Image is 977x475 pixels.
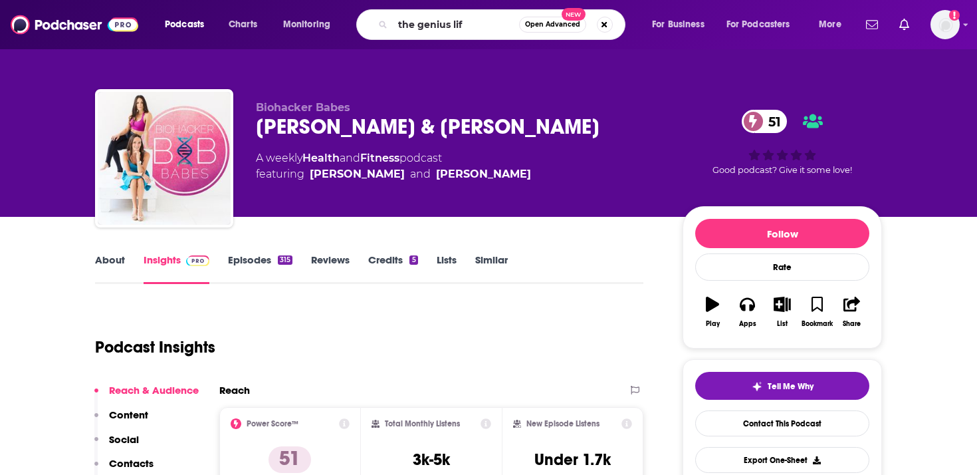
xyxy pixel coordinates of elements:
[247,419,298,428] h2: Power Score™
[695,288,730,336] button: Play
[144,253,209,284] a: InsightsPodchaser Pro
[269,446,311,473] p: 51
[310,166,405,182] a: [PERSON_NAME]
[695,447,869,473] button: Export One-Sheet
[730,288,764,336] button: Apps
[360,152,399,164] a: Fitness
[894,13,915,36] a: Show notifications dropdown
[302,152,340,164] a: Health
[109,384,199,396] p: Reach & Audience
[949,10,960,21] svg: Add a profile image
[393,14,519,35] input: Search podcasts, credits, & more...
[861,13,883,36] a: Show notifications dropdown
[765,288,800,336] button: List
[525,21,580,28] span: Open Advanced
[228,253,292,284] a: Episodes315
[519,17,586,33] button: Open AdvancedNew
[752,381,762,392] img: tell me why sparkle
[768,381,814,392] span: Tell Me Why
[706,320,720,328] div: Play
[930,10,960,39] button: Show profile menu
[369,9,638,40] div: Search podcasts, credits, & more...
[109,433,139,446] p: Social
[220,14,265,35] a: Charts
[695,253,869,281] div: Rate
[683,101,882,184] div: 51Good podcast? Give it some love!
[652,15,705,34] span: For Business
[109,408,148,421] p: Content
[385,419,460,428] h2: Total Monthly Listens
[930,10,960,39] img: User Profile
[526,419,599,428] h2: New Episode Listens
[278,255,292,265] div: 315
[409,255,417,265] div: 5
[311,253,350,284] a: Reviews
[819,15,841,34] span: More
[410,166,431,182] span: and
[94,408,148,433] button: Content
[256,101,350,114] span: Biohacker Babes
[843,320,861,328] div: Share
[98,92,231,225] img: Renee Belz & Lauren Sambataro
[219,384,250,396] h2: Reach
[109,457,154,470] p: Contacts
[712,165,852,175] span: Good podcast? Give it some love!
[340,152,360,164] span: and
[165,15,204,34] span: Podcasts
[742,110,788,133] a: 51
[802,320,833,328] div: Bookmark
[436,166,531,182] a: [PERSON_NAME]
[726,15,790,34] span: For Podcasters
[11,12,138,37] img: Podchaser - Follow, Share and Rate Podcasts
[810,14,858,35] button: open menu
[156,14,221,35] button: open menu
[562,8,586,21] span: New
[274,14,348,35] button: open menu
[643,14,721,35] button: open menu
[534,450,611,470] h3: Under 1.7k
[835,288,869,336] button: Share
[229,15,257,34] span: Charts
[475,253,508,284] a: Similar
[695,410,869,436] a: Contact This Podcast
[695,372,869,400] button: tell me why sparkleTell Me Why
[256,150,531,182] div: A weekly podcast
[800,288,834,336] button: Bookmark
[186,255,209,266] img: Podchaser Pro
[755,110,788,133] span: 51
[256,166,531,182] span: featuring
[695,219,869,248] button: Follow
[94,384,199,408] button: Reach & Audience
[718,14,810,35] button: open menu
[739,320,756,328] div: Apps
[95,337,215,357] h1: Podcast Insights
[283,15,330,34] span: Monitoring
[413,450,450,470] h3: 3k-5k
[777,320,788,328] div: List
[95,253,125,284] a: About
[437,253,457,284] a: Lists
[368,253,417,284] a: Credits5
[94,433,139,458] button: Social
[930,10,960,39] span: Logged in as autumncomm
